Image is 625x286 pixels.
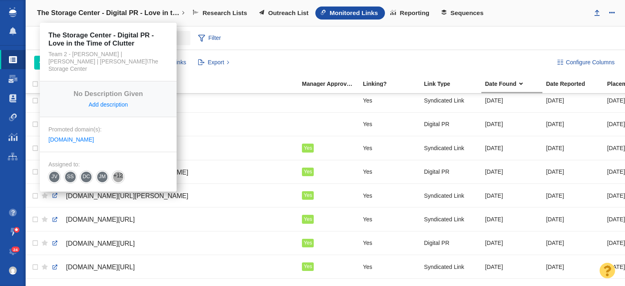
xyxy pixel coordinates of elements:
[485,116,539,133] div: [DATE]
[315,7,385,20] a: Monitored Links
[420,89,481,112] td: Syndicated Link
[112,171,124,183] span: +12
[52,189,295,203] a: [DOMAIN_NAME][URL][PERSON_NAME]
[546,210,600,228] div: [DATE]
[450,9,483,17] span: Sequences
[194,56,234,70] button: Export
[52,237,295,251] a: [DOMAIN_NAME][URL]
[485,163,539,181] div: [DATE]
[424,120,449,128] span: Digital PR
[52,213,295,227] a: [DOMAIN_NAME][URL]
[298,255,359,279] td: Yes
[363,81,423,88] a: Linking?
[546,92,600,109] div: [DATE]
[424,216,464,223] span: Syndicated Link
[363,81,423,87] div: Linking?
[424,144,464,152] span: Syndicated Link
[566,58,615,67] span: Configure Columns
[546,81,606,88] a: Date Reported
[298,231,359,255] td: Yes
[546,116,600,133] div: [DATE]
[420,231,481,255] td: Digital PR
[424,239,449,247] span: Digital PR
[385,7,436,20] a: Reporting
[66,216,135,223] span: [DOMAIN_NAME][URL]
[302,81,362,87] div: Manager Approved Link?
[436,7,490,20] a: Sequences
[304,192,312,198] span: Yes
[553,56,619,70] button: Configure Columns
[48,50,168,72] div: Team 2 - [PERSON_NAME] | [PERSON_NAME] | [PERSON_NAME]\The Storage Center
[298,136,359,160] td: Yes
[546,139,600,157] div: [DATE]
[9,266,17,275] img: c9363fb76f5993e53bff3b340d5c230a
[424,81,484,87] div: Link Type
[546,163,600,181] div: [DATE]
[420,112,481,136] td: Digital PR
[363,234,417,252] div: Yes
[363,258,417,275] div: Yes
[304,240,312,246] span: Yes
[94,169,111,185] span: JM
[9,7,16,17] img: buzzstream_logo_iconsimple.png
[66,192,188,199] span: [DOMAIN_NAME][URL][PERSON_NAME]
[485,92,539,109] div: [DATE]
[400,9,430,17] span: Reporting
[48,31,168,48] h4: The Storage Center - Digital PR - Love in the Time of Clutter
[34,56,83,70] button: Add Links
[485,258,539,275] div: [DATE]
[304,169,312,175] span: Yes
[485,139,539,157] div: [DATE]
[66,169,188,176] span: [DOMAIN_NAME][URL][PERSON_NAME]
[485,234,539,252] div: [DATE]
[254,7,315,20] a: Outreach List
[188,7,254,20] a: Research Lists
[420,160,481,183] td: Digital PR
[485,81,545,88] a: Date Found
[304,145,312,151] span: Yes
[203,9,247,17] span: Research Lists
[304,216,312,222] span: Yes
[363,187,417,204] div: Yes
[11,247,20,253] span: 24
[424,97,464,104] span: Syndicated Link
[298,207,359,231] td: Yes
[268,9,308,17] span: Outreach List
[330,9,378,17] span: Monitored Links
[546,234,600,252] div: [DATE]
[298,183,359,207] td: Yes
[363,210,417,228] div: Yes
[485,210,539,228] div: [DATE]
[424,263,464,271] span: Syndicated Link
[304,264,312,269] span: Yes
[420,183,481,207] td: Syndicated Link
[89,101,128,108] a: Add description
[424,192,464,199] span: Syndicated Link
[485,81,545,87] div: Date that the backlink checker discovered the link
[546,258,600,275] div: [DATE]
[424,81,484,88] a: Link Type
[546,81,606,87] div: Date Reported
[48,126,168,133] div: Promoted domain(s):
[62,169,79,185] span: SS
[420,207,481,231] td: Syndicated Link
[485,187,539,204] div: [DATE]
[66,264,135,271] span: [DOMAIN_NAME][URL]
[363,92,417,109] div: Yes
[52,260,295,274] a: [DOMAIN_NAME][URL]
[420,255,481,279] td: Syndicated Link
[66,240,135,247] span: [DOMAIN_NAME][URL]
[46,169,63,185] span: JV
[298,160,359,183] td: Yes
[302,81,362,88] a: Manager Approved Link?
[193,31,226,46] span: Filter
[37,9,179,17] h4: The Storage Center - Digital PR - Love in the Time of Clutter
[48,90,168,98] h4: No Description Given
[208,58,224,67] span: Export
[48,136,94,143] a: [DOMAIN_NAME]
[48,161,168,168] div: Assigned to:
[420,136,481,160] td: Syndicated Link
[363,116,417,133] div: Yes
[363,163,417,181] div: Yes
[363,139,417,157] div: Yes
